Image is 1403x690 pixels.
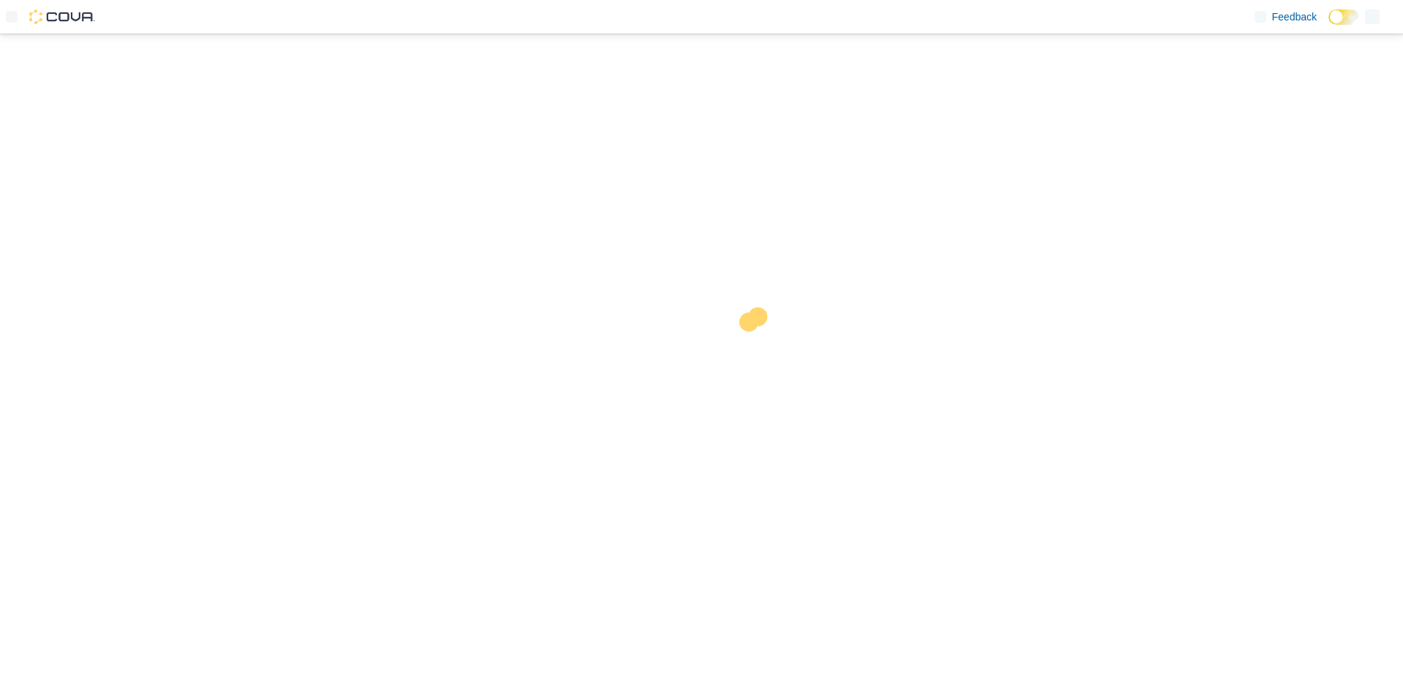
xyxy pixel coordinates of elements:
img: cova-loader [701,296,811,406]
a: Feedback [1249,2,1323,31]
img: Cova [29,9,95,24]
span: Feedback [1272,9,1317,24]
span: Dark Mode [1328,25,1329,26]
input: Dark Mode [1328,9,1359,25]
